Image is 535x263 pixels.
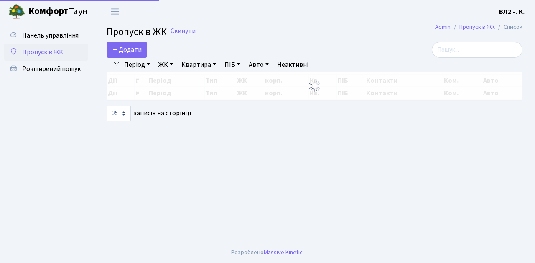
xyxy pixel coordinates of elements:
img: Обробка... [308,79,321,93]
span: Панель управління [22,31,79,40]
a: Скинути [171,27,196,35]
a: Розширений пошук [4,61,88,77]
a: Авто [245,58,272,72]
select: записів на сторінці [107,106,131,121]
b: ВЛ2 -. К. [499,7,525,16]
input: Пошук... [432,42,522,58]
a: Пропуск в ЖК [459,23,495,31]
div: Розроблено . [231,248,304,257]
span: Пропуск в ЖК [22,48,63,57]
a: Неактивні [274,58,312,72]
a: Додати [107,42,147,58]
span: Додати [112,45,142,54]
li: Список [495,23,522,32]
button: Переключити навігацію [104,5,125,18]
label: записів на сторінці [107,106,191,121]
span: Пропуск в ЖК [107,25,167,39]
a: Період [121,58,153,72]
b: Комфорт [28,5,69,18]
nav: breadcrumb [423,18,535,36]
a: ВЛ2 -. К. [499,7,525,17]
a: Квартира [178,58,219,72]
img: logo.png [8,3,25,20]
a: Панель управління [4,27,88,44]
a: Admin [435,23,451,31]
a: Пропуск в ЖК [4,44,88,61]
span: Таун [28,5,88,19]
a: ЖК [155,58,176,72]
span: Розширений пошук [22,64,81,73]
a: ПІБ [221,58,244,72]
a: Massive Kinetic [264,248,303,257]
